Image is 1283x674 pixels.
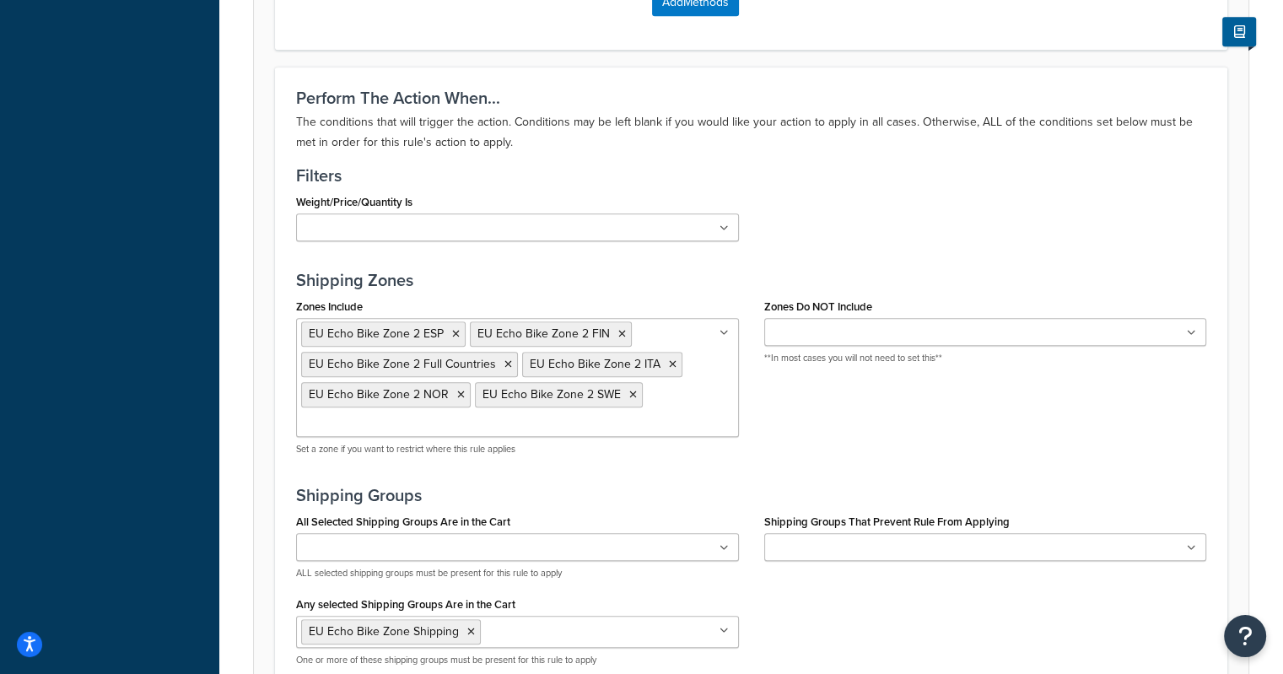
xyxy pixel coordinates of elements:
[1222,18,1256,47] button: Show Help Docs
[296,515,510,528] label: All Selected Shipping Groups Are in the Cart
[296,196,412,208] label: Weight/Price/Quantity Is
[764,352,1207,364] p: **In most cases you will not need to set this**
[296,598,515,611] label: Any selected Shipping Groups Are in the Cart
[296,443,739,456] p: Set a zone if you want to restrict where this rule applies
[530,355,660,373] span: EU Echo Bike Zone 2 ITA
[1224,615,1266,657] button: Open Resource Center
[309,355,496,373] span: EU Echo Bike Zone 2 Full Countries
[296,112,1206,153] p: The conditions that will trigger the action. Conditions may be left blank if you would like your ...
[296,166,1206,185] h3: Filters
[296,271,1206,289] h3: Shipping Zones
[309,386,449,403] span: EU Echo Bike Zone 2 NOR
[296,89,1206,107] h3: Perform The Action When...
[296,300,363,313] label: Zones Include
[309,623,459,640] span: EU Echo Bike Zone Shipping
[764,515,1010,528] label: Shipping Groups That Prevent Rule From Applying
[477,325,610,342] span: EU Echo Bike Zone 2 FIN
[309,325,444,342] span: EU Echo Bike Zone 2 ESP
[296,567,739,580] p: ALL selected shipping groups must be present for this rule to apply
[296,486,1206,504] h3: Shipping Groups
[482,386,621,403] span: EU Echo Bike Zone 2 SWE
[296,654,739,666] p: One or more of these shipping groups must be present for this rule to apply
[764,300,872,313] label: Zones Do NOT Include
